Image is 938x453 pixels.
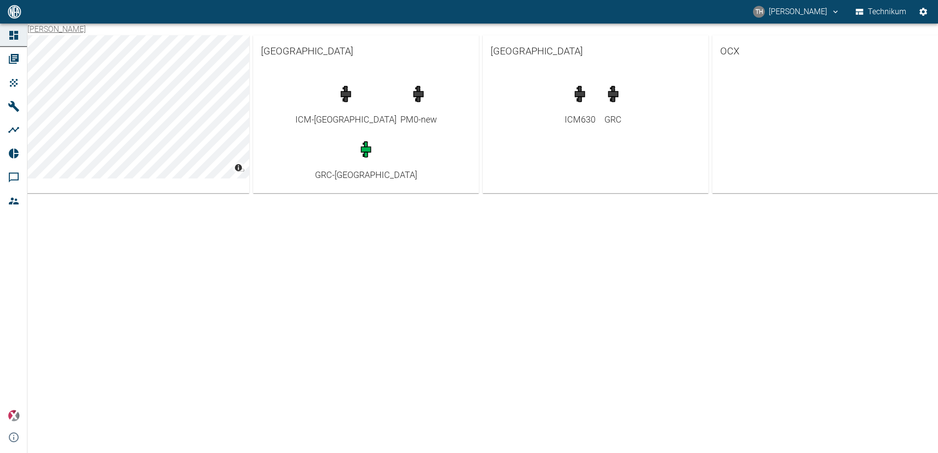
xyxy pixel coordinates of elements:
span: [GEOGRAPHIC_DATA] [261,43,471,59]
div: ICM630 [565,113,596,126]
a: ICM630 [565,80,596,126]
div: ICM-[GEOGRAPHIC_DATA] [295,113,396,126]
a: GRC [599,80,627,126]
a: PM0-new [400,80,437,126]
a: [PERSON_NAME] [27,25,86,34]
button: thomas.hosten@neuman-esser.de [752,3,841,21]
div: GRC [599,113,627,126]
button: Settings [914,3,932,21]
a: OCX [712,35,938,67]
a: [GEOGRAPHIC_DATA] [483,35,708,67]
button: Technikum [854,3,909,21]
a: ICM-[GEOGRAPHIC_DATA] [295,80,396,126]
img: logo [7,5,22,18]
canvas: Map [24,35,249,178]
div: GRC-[GEOGRAPHIC_DATA] [315,168,417,181]
img: Xplore Logo [8,410,20,422]
div: TH [753,6,765,18]
span: OCX [720,43,930,59]
a: [GEOGRAPHIC_DATA] [253,35,479,67]
span: [GEOGRAPHIC_DATA] [491,43,701,59]
nav: breadcrumb [27,24,86,35]
a: GRC-[GEOGRAPHIC_DATA] [315,136,417,181]
div: PM0-new [400,113,437,126]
